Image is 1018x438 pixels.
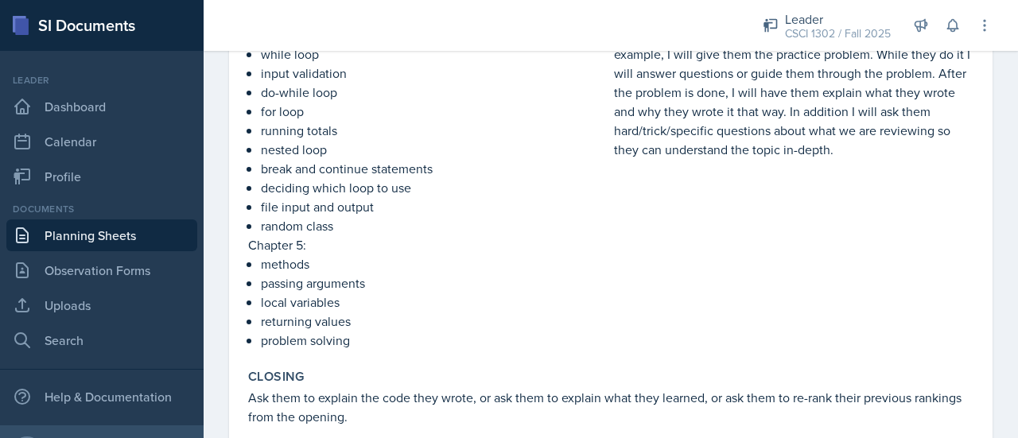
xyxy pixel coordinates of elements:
label: Closing [248,369,305,385]
p: Ask them to explain the code they wrote, or ask them to explain what they learned, or ask them to... [248,388,973,426]
a: Planning Sheets [6,219,197,251]
p: problem solving [261,331,608,350]
p: local variables [261,293,608,312]
div: Documents [6,202,197,216]
div: Leader [785,10,891,29]
p: deciding which loop to use [261,178,608,197]
a: Observation Forms [6,254,197,286]
p: do-while loop [261,83,608,102]
p: nested loop [261,140,608,159]
div: CSCI 1302 / Fall 2025 [785,25,891,42]
div: Help & Documentation [6,381,197,413]
p: returning values [261,312,608,331]
a: Uploads [6,289,197,321]
p: while loop [261,45,608,64]
p: input validation [261,64,608,83]
p: methods [261,254,608,273]
p: passing arguments [261,273,608,293]
p: random class [261,216,608,235]
p: for loop [261,102,608,121]
a: Dashboard [6,91,197,122]
a: Profile [6,161,197,192]
a: Search [6,324,197,356]
p: break and continue statements [261,159,608,178]
p: I have created multiple examples and practice problems to cover each topic in each chapter. After... [614,6,973,159]
div: Leader [6,73,197,87]
p: file input and output [261,197,608,216]
a: Calendar [6,126,197,157]
p: running totals [261,121,608,140]
p: Chapter 5: [248,235,608,254]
